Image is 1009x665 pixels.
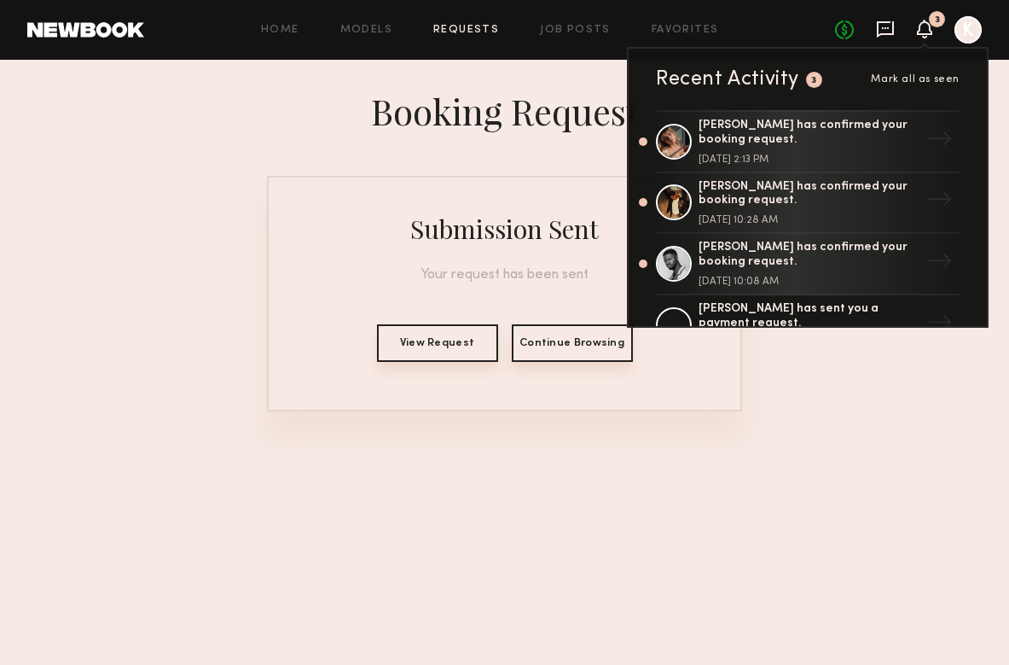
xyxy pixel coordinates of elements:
div: → [920,180,960,225]
div: Booking Request [371,87,639,135]
a: Job Posts [540,25,611,36]
div: [PERSON_NAME] has confirmed your booking request. [699,119,920,148]
div: Your request has been sent [289,266,720,283]
div: [DATE] 10:08 AM [699,277,920,287]
a: Models [340,25,392,36]
div: [PERSON_NAME] has confirmed your booking request. [699,180,920,209]
a: Requests [433,25,499,36]
button: View Request [377,324,498,362]
a: K [954,16,982,44]
div: → [920,303,960,347]
a: Favorites [652,25,719,36]
div: Submission Sent [410,212,599,246]
div: → [920,242,960,286]
div: 3 [811,76,817,85]
div: Recent Activity [656,69,799,90]
div: [DATE] 2:13 PM [699,155,920,165]
a: [PERSON_NAME] has sent you a payment request.→ [656,295,960,357]
div: → [920,120,960,164]
button: Continue Browsing [512,324,633,362]
div: [DATE] 10:28 AM [699,215,920,225]
span: Mark all as seen [871,74,960,85]
div: [PERSON_NAME] has confirmed your booking request. [699,241,920,270]
a: [PERSON_NAME] has confirmed your booking request.[DATE] 10:08 AM→ [656,234,960,295]
div: [PERSON_NAME] has sent you a payment request. [699,302,920,331]
a: [PERSON_NAME] has confirmed your booking request.[DATE] 10:28 AM→ [656,173,960,235]
a: Home [261,25,299,36]
div: 3 [935,15,940,25]
a: [PERSON_NAME] has confirmed your booking request.[DATE] 2:13 PM→ [656,110,960,173]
